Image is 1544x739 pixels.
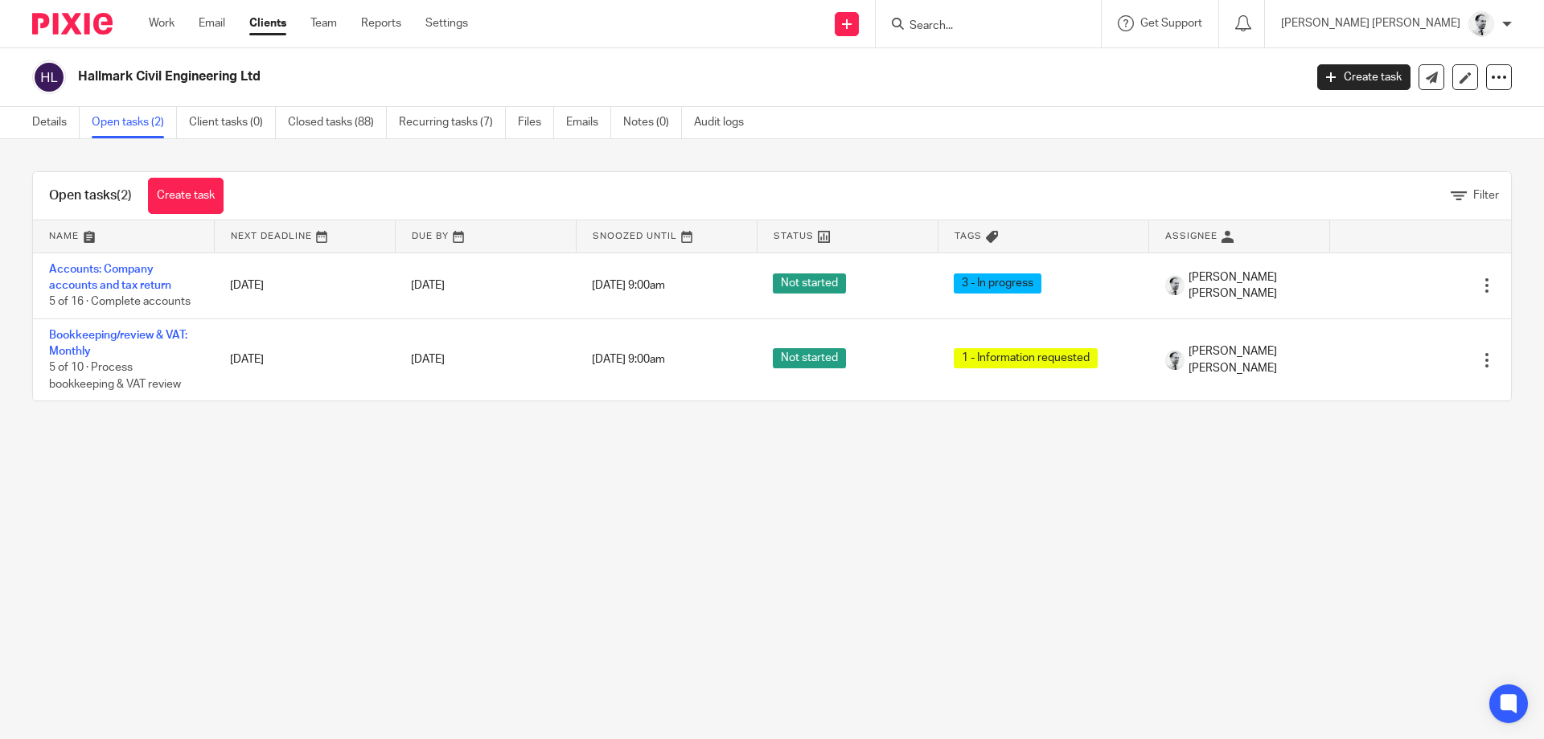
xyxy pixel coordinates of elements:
[214,252,395,318] td: [DATE]
[49,264,171,291] a: Accounts: Company accounts and tax return
[199,15,225,31] a: Email
[592,280,665,291] span: [DATE] 9:00am
[518,107,554,138] a: Files
[773,273,846,294] span: Not started
[214,318,395,400] td: [DATE]
[623,107,682,138] a: Notes (0)
[32,107,80,138] a: Details
[411,355,445,366] span: [DATE]
[1189,269,1314,302] span: [PERSON_NAME] [PERSON_NAME]
[149,15,175,31] a: Work
[1189,343,1314,376] span: [PERSON_NAME] [PERSON_NAME]
[592,355,665,366] span: [DATE] 9:00am
[49,296,191,307] span: 5 of 16 · Complete accounts
[49,363,181,391] span: 5 of 10 · Process bookkeeping & VAT review
[1281,15,1460,31] p: [PERSON_NAME] [PERSON_NAME]
[78,68,1050,85] h2: Hallmark Civil Engineering Ltd
[954,273,1041,294] span: 3 - In progress
[399,107,506,138] a: Recurring tasks (7)
[593,232,677,240] span: Snoozed Until
[566,107,611,138] a: Emails
[32,60,66,94] img: svg%3E
[32,13,113,35] img: Pixie
[425,15,468,31] a: Settings
[117,189,132,202] span: (2)
[954,348,1098,368] span: 1 - Information requested
[1473,190,1499,201] span: Filter
[189,107,276,138] a: Client tasks (0)
[288,107,387,138] a: Closed tasks (88)
[148,178,224,214] a: Create task
[1468,11,1494,37] img: Mass_2025.jpg
[773,348,846,368] span: Not started
[49,187,132,204] h1: Open tasks
[411,280,445,291] span: [DATE]
[1165,351,1185,370] img: Mass_2025.jpg
[1140,18,1202,29] span: Get Support
[955,232,982,240] span: Tags
[249,15,286,31] a: Clients
[361,15,401,31] a: Reports
[1165,276,1185,295] img: Mass_2025.jpg
[1317,64,1411,90] a: Create task
[908,19,1053,34] input: Search
[310,15,337,31] a: Team
[774,232,814,240] span: Status
[694,107,756,138] a: Audit logs
[49,330,187,357] a: Bookkeeping/review & VAT: Monthly
[92,107,177,138] a: Open tasks (2)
